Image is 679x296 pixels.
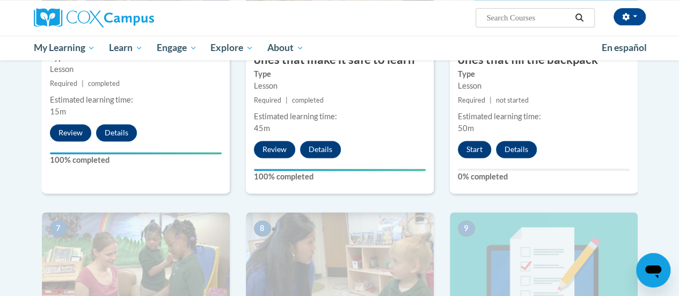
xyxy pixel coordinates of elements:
a: En español [595,37,654,59]
a: Learn [102,35,150,60]
a: My Learning [27,35,103,60]
span: | [82,80,84,88]
span: Required [458,96,485,104]
span: 45m [254,124,270,133]
div: Lesson [254,80,426,92]
div: Lesson [458,80,630,92]
button: Details [496,141,537,158]
div: Lesson [50,63,222,75]
span: 9 [458,220,475,236]
span: completed [292,96,324,104]
span: Engage [157,41,197,54]
div: Main menu [26,35,654,60]
span: 8 [254,220,271,236]
span: En español [602,42,647,53]
a: Explore [203,35,260,60]
div: Estimated learning time: [458,111,630,122]
button: Review [50,124,91,141]
div: Estimated learning time: [254,111,426,122]
iframe: Button to launch messaging window [636,253,670,287]
input: Search Courses [485,11,571,24]
span: not started [496,96,529,104]
div: Your progress [50,152,222,154]
span: | [490,96,492,104]
span: 15m [50,107,66,116]
span: | [286,96,288,104]
span: Required [50,80,77,88]
button: Review [254,141,295,158]
button: Search [571,11,587,24]
div: Your progress [254,169,426,171]
span: About [267,41,304,54]
label: Type [254,68,426,80]
label: 100% completed [50,154,222,166]
div: Estimated learning time: [50,94,222,106]
span: completed [88,80,120,88]
a: Engage [150,35,204,60]
button: Start [458,141,491,158]
button: Account Settings [614,8,646,25]
span: Learn [109,41,143,54]
span: My Learning [33,41,95,54]
a: About [260,35,311,60]
img: Cox Campus [34,8,154,27]
span: Explore [210,41,253,54]
span: Required [254,96,281,104]
button: Details [96,124,137,141]
button: Details [300,141,341,158]
label: Type [458,68,630,80]
span: 7 [50,220,67,236]
label: 0% completed [458,171,630,183]
label: 100% completed [254,171,426,183]
span: 50m [458,124,474,133]
a: Cox Campus [34,8,227,27]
